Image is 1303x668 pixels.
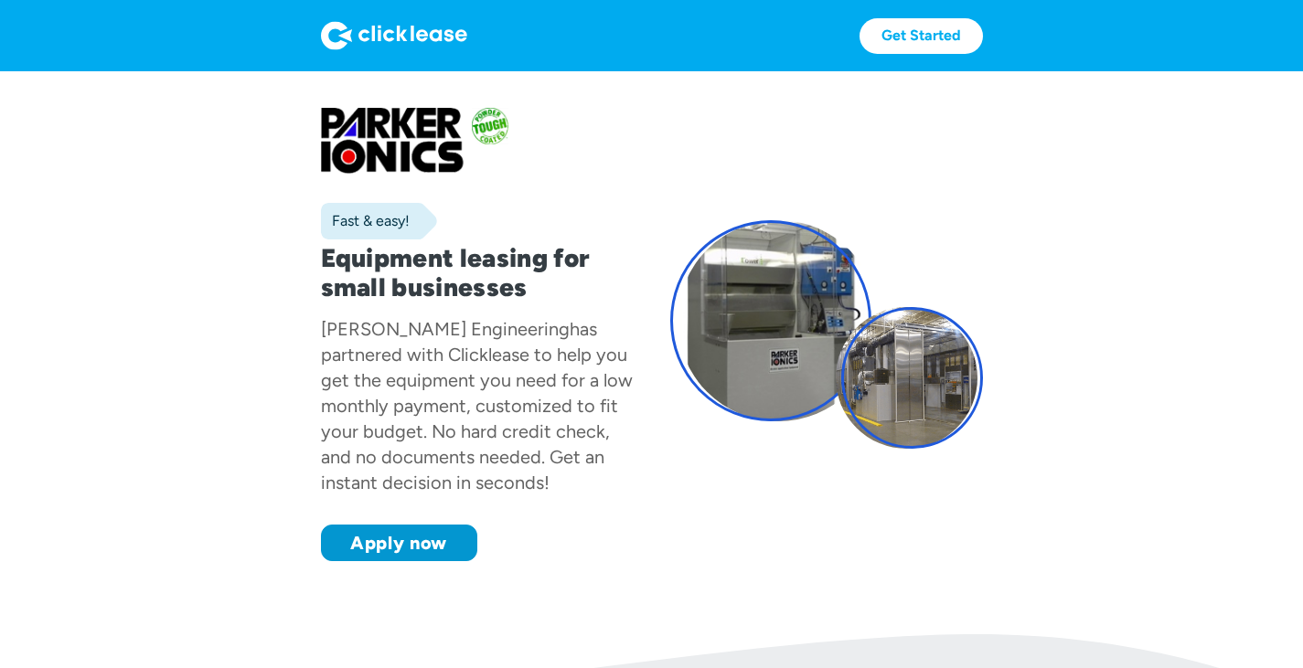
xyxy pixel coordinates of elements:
h1: Equipment leasing for small businesses [321,243,634,302]
div: Fast & easy! [321,212,410,230]
a: Apply now [321,525,477,561]
img: Logo [321,21,467,50]
div: has partnered with Clicklease to help you get the equipment you need for a low monthly payment, c... [321,318,633,493]
a: Get Started [860,18,983,54]
div: [PERSON_NAME] Engineering [321,318,570,340]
